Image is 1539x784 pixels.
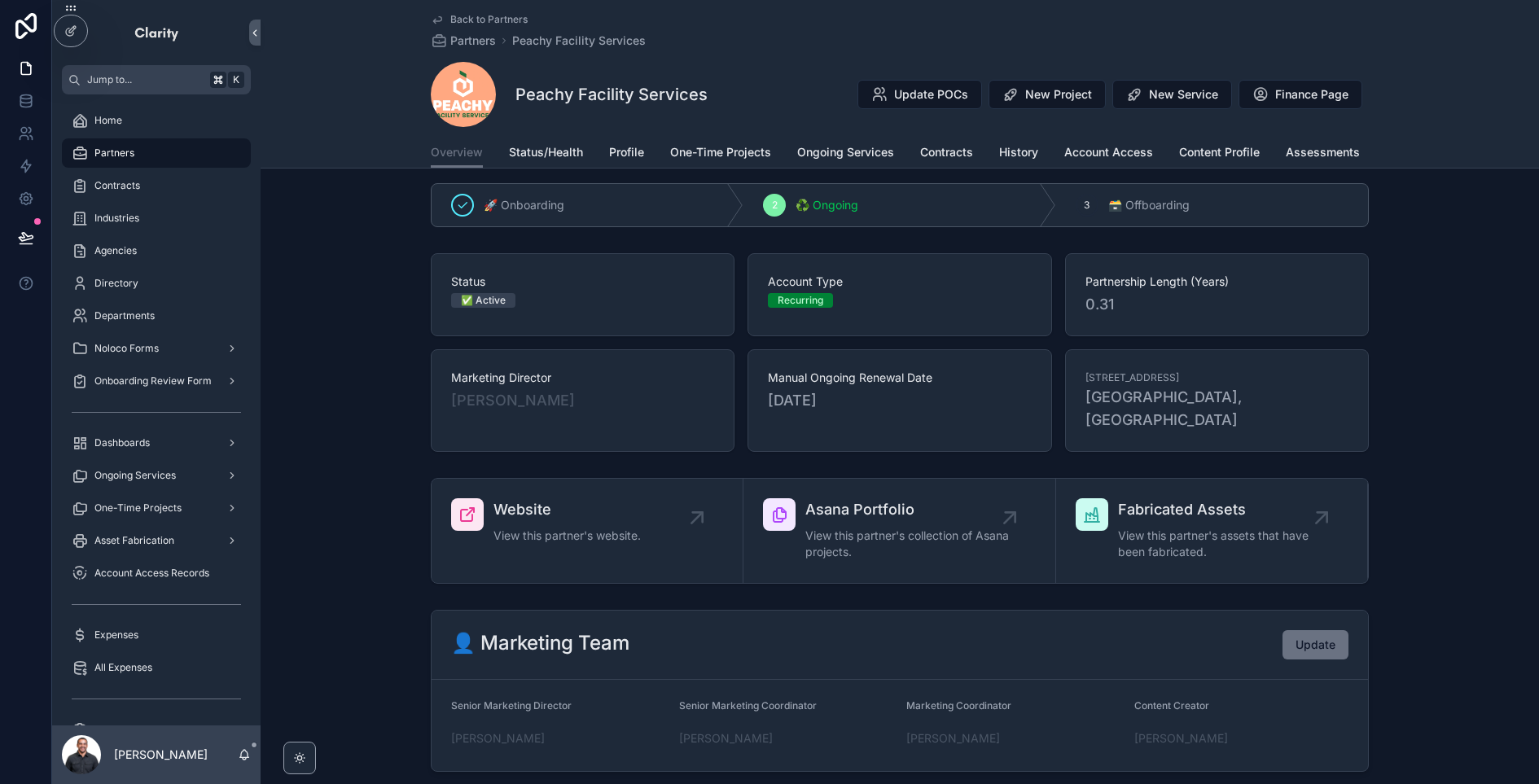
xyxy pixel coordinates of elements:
[509,138,583,170] a: Status/Health
[94,114,122,127] span: Home
[772,199,778,212] span: 2
[670,138,771,170] a: One-Time Projects
[1085,274,1348,290] span: Partnership Length (Years)
[768,274,1031,290] span: Account Type
[768,370,1031,386] span: Manual Ongoing Renewal Date
[1112,80,1232,109] button: New Service
[451,370,714,386] span: Marketing Director
[920,138,973,170] a: Contracts
[62,493,251,523] a: One-Time Projects
[62,106,251,135] a: Home
[94,374,212,388] span: Onboarding Review Form
[609,144,644,160] span: Profile
[62,65,251,94] button: Jump to...K
[1286,138,1360,170] a: Assessments
[920,144,973,160] span: Contracts
[431,33,496,49] a: Partners
[62,461,251,490] a: Ongoing Services
[94,277,138,290] span: Directory
[1085,293,1348,316] span: 0.31
[94,469,176,482] span: Ongoing Services
[999,138,1038,170] a: History
[999,144,1038,160] span: History
[94,212,139,225] span: Industries
[1064,144,1153,160] span: Account Access
[1134,699,1209,712] span: Content Creator
[94,723,141,736] span: My Forms
[743,479,1055,583] a: Asana PortfolioView this partner's collection of Asana projects.
[1025,86,1092,103] span: New Project
[1179,144,1260,160] span: Content Profile
[450,13,528,26] span: Back to Partners
[906,730,1000,747] span: [PERSON_NAME]
[670,144,771,160] span: One-Time Projects
[451,389,575,412] a: [PERSON_NAME]
[62,236,251,265] a: Agencies
[484,197,564,213] span: 🚀 Onboarding
[94,661,152,674] span: All Expenses
[1085,386,1348,431] span: [GEOGRAPHIC_DATA], [GEOGRAPHIC_DATA]
[94,179,140,192] span: Contracts
[493,528,641,544] span: View this partner's website.
[62,269,251,298] a: Directory
[461,293,506,308] div: ✅ Active
[62,138,251,168] a: Partners
[230,73,243,86] span: K
[431,144,483,160] span: Overview
[94,244,137,257] span: Agencies
[62,171,251,200] a: Contracts
[1134,730,1228,747] a: [PERSON_NAME]
[1275,86,1348,103] span: Finance Page
[134,20,180,46] img: App logo
[94,501,182,515] span: One-Time Projects
[609,138,644,170] a: Profile
[52,94,261,725] div: scrollable content
[94,567,209,580] span: Account Access Records
[451,699,572,712] span: Senior Marketing Director
[62,653,251,682] a: All Expenses
[94,436,150,449] span: Dashboards
[1118,528,1322,560] span: View this partner's assets that have been fabricated.
[679,699,817,712] span: Senior Marketing Coordinator
[906,699,1011,712] span: Marketing Coordinator
[451,730,545,747] a: [PERSON_NAME]
[1239,80,1362,109] button: Finance Page
[62,620,251,650] a: Expenses
[1056,479,1368,583] a: Fabricated AssetsView this partner's assets that have been fabricated.
[509,144,583,160] span: Status/Health
[493,498,641,521] span: Website
[1118,498,1322,521] span: Fabricated Assets
[62,428,251,458] a: Dashboards
[94,629,138,642] span: Expenses
[1084,199,1090,212] span: 3
[62,204,251,233] a: Industries
[114,747,208,763] p: [PERSON_NAME]
[797,144,894,160] span: Ongoing Services
[894,86,968,103] span: Update POCs
[768,389,1031,412] span: [DATE]
[450,33,496,49] span: Partners
[512,33,646,49] a: Peachy Facility Services
[431,138,483,169] a: Overview
[805,498,1009,521] span: Asana Portfolio
[62,301,251,331] a: Departments
[94,147,134,160] span: Partners
[679,730,773,747] a: [PERSON_NAME]
[62,558,251,588] a: Account Access Records
[451,274,714,290] span: Status
[1286,144,1360,160] span: Assessments
[62,526,251,555] a: Asset Fabrication
[94,342,159,355] span: Noloco Forms
[1282,630,1348,659] button: Update
[94,309,155,322] span: Departments
[989,80,1106,109] button: New Project
[1108,197,1190,213] span: 🗃 Offboarding
[797,138,894,170] a: Ongoing Services
[432,479,743,583] a: WebsiteView this partner's website.
[796,197,858,213] span: ♻️ Ongoing
[94,534,174,547] span: Asset Fabrication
